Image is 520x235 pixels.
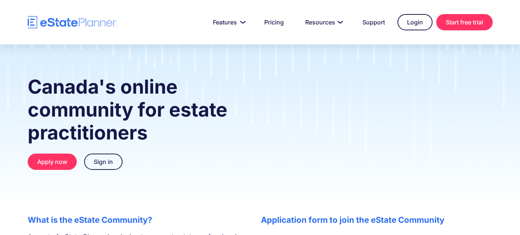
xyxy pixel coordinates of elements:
a: Sign in [84,154,123,170]
strong: Canada's online community for estate practitioners [28,75,227,144]
a: Support [354,15,394,30]
a: Features [204,15,252,30]
a: Apply now [28,154,77,170]
a: Pricing [255,15,293,30]
a: Resources [296,15,350,30]
a: Start free trial [436,14,493,30]
a: Login [397,14,433,30]
h2: Application form to join the eState Community [261,215,493,225]
h2: What is the eState Community? [28,215,246,225]
a: home [28,16,116,29]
